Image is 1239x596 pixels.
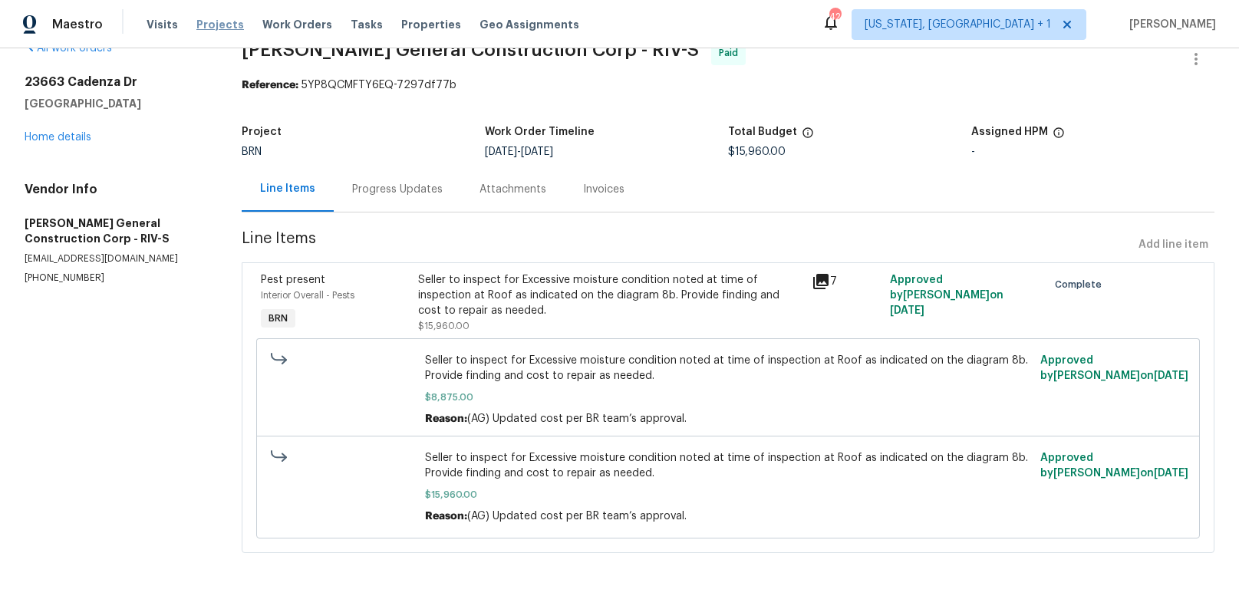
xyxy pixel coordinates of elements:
span: [DATE] [485,147,517,157]
span: [DATE] [521,147,553,157]
span: (AG) Updated cost per BR team’s approval. [467,413,687,424]
a: All work orders [25,43,112,54]
p: [PHONE_NUMBER] [25,272,205,285]
span: $8,875.00 [425,390,1032,405]
span: Visits [147,17,178,32]
span: Seller to inspect for Excessive moisture condition noted at time of inspection at Roof as indicat... [425,353,1032,384]
a: Home details [25,132,91,143]
div: Seller to inspect for Excessive moisture condition noted at time of inspection at Roof as indicat... [418,272,802,318]
span: Interior Overall - Pests [261,291,354,300]
p: [EMAIL_ADDRESS][DOMAIN_NAME] [25,252,205,265]
span: [US_STATE], [GEOGRAPHIC_DATA] + 1 [865,17,1051,32]
span: Approved by [PERSON_NAME] on [1040,355,1188,381]
div: Attachments [479,182,546,197]
h5: [GEOGRAPHIC_DATA] [25,96,205,111]
span: Approved by [PERSON_NAME] on [1040,453,1188,479]
span: Geo Assignments [479,17,579,32]
span: Pest present [261,275,325,285]
div: Line Items [260,181,315,196]
span: Reason: [425,413,467,424]
div: 42 [829,9,840,25]
h5: Project [242,127,282,137]
h5: Work Order Timeline [485,127,595,137]
span: [PERSON_NAME] [1123,17,1216,32]
span: BRN [242,147,262,157]
h5: [PERSON_NAME] General Construction Corp - RIV-S [25,216,205,246]
span: The hpm assigned to this work order. [1053,127,1065,147]
span: [PERSON_NAME] General Construction Corp - RIV-S [242,41,699,59]
span: The total cost of line items that have been proposed by Opendoor. This sum includes line items th... [802,127,814,147]
span: Seller to inspect for Excessive moisture condition noted at time of inspection at Roof as indicat... [425,450,1032,481]
h5: Assigned HPM [971,127,1048,137]
h2: 23663 Cadenza Dr [25,74,205,90]
h4: Vendor Info [25,182,205,197]
div: 5YP8QCMFTY6EQ-7297df77b [242,77,1214,93]
div: - [971,147,1214,157]
span: Properties [401,17,461,32]
span: [DATE] [890,305,924,316]
span: $15,960.00 [425,487,1032,502]
div: Progress Updates [352,182,443,197]
span: Maestro [52,17,103,32]
span: Reason: [425,511,467,522]
span: Projects [196,17,244,32]
span: $15,960.00 [728,147,786,157]
div: 7 [812,272,881,291]
span: Line Items [242,231,1132,259]
span: [DATE] [1154,370,1188,381]
span: Tasks [351,19,383,30]
span: - [485,147,553,157]
h5: Total Budget [728,127,797,137]
span: [DATE] [1154,468,1188,479]
span: Approved by [PERSON_NAME] on [890,275,1003,316]
span: BRN [262,311,294,326]
div: Invoices [583,182,624,197]
span: Work Orders [262,17,332,32]
span: (AG) Updated cost per BR team’s approval. [467,511,687,522]
span: Complete [1055,277,1108,292]
span: Paid [719,45,744,61]
b: Reference: [242,80,298,91]
span: $15,960.00 [418,321,470,331]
